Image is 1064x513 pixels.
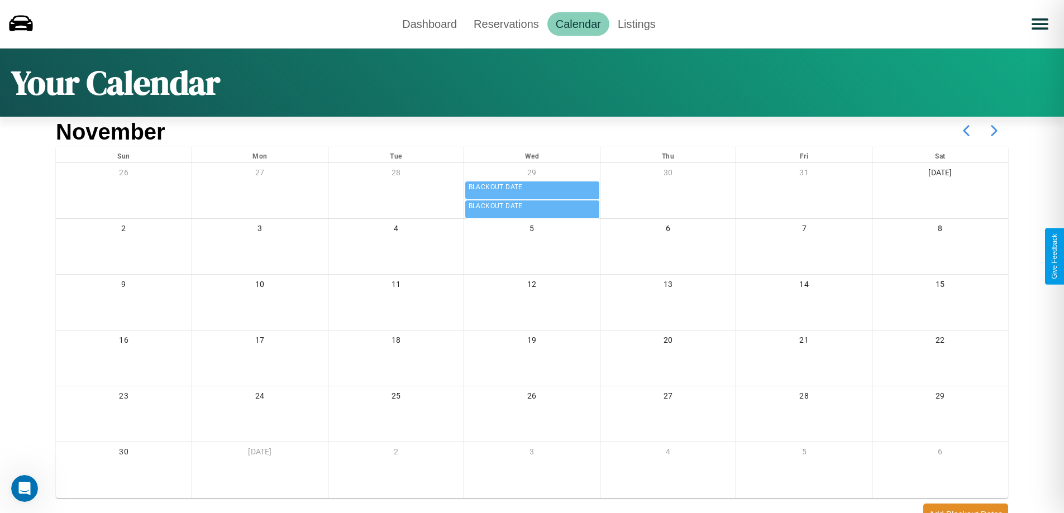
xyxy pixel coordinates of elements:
div: 17 [192,330,328,353]
div: 21 [736,330,872,353]
div: 28 [328,163,464,186]
div: 24 [192,386,328,409]
div: 4 [600,442,736,465]
h1: Your Calendar [11,60,220,106]
div: BLACKOUT DATE [469,201,598,212]
div: 5 [736,442,872,465]
div: 27 [600,386,736,409]
div: 30 [600,163,736,186]
div: 30 [56,442,192,465]
button: Open menu [1024,8,1056,40]
div: 12 [464,275,600,298]
a: Dashboard [394,12,465,36]
div: 16 [56,330,192,353]
div: 28 [736,386,872,409]
div: 3 [464,442,600,465]
div: Mon [192,147,328,162]
div: 29 [464,163,600,186]
div: 22 [872,330,1008,353]
div: 19 [464,330,600,353]
div: Give Feedback [1051,234,1058,279]
a: Reservations [465,12,547,36]
div: Fri [736,147,872,162]
div: 10 [192,275,328,298]
div: 6 [600,219,736,242]
div: 26 [56,163,192,186]
div: 18 [328,330,464,353]
div: 9 [56,275,192,298]
div: 23 [56,386,192,409]
div: [DATE] [192,442,328,465]
div: 25 [328,386,464,409]
iframe: Intercom live chat [11,475,38,502]
div: Sun [56,147,192,162]
div: Sat [872,147,1008,162]
div: 15 [872,275,1008,298]
div: 3 [192,219,328,242]
div: 7 [736,219,872,242]
div: 26 [464,386,600,409]
div: 13 [600,275,736,298]
div: Wed [464,147,600,162]
a: Listings [609,12,664,36]
div: BLACKOUT DATE [469,182,598,193]
div: Tue [328,147,464,162]
div: 5 [464,219,600,242]
div: 27 [192,163,328,186]
div: 29 [872,386,1008,409]
div: 2 [56,219,192,242]
div: 8 [872,219,1008,242]
a: Calendar [547,12,609,36]
div: 11 [328,275,464,298]
div: Thu [600,147,736,162]
div: [DATE] [872,163,1008,186]
div: 2 [328,442,464,465]
h2: November [56,119,165,145]
div: 20 [600,330,736,353]
div: 31 [736,163,872,186]
div: 6 [872,442,1008,465]
div: 4 [328,219,464,242]
div: 14 [736,275,872,298]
